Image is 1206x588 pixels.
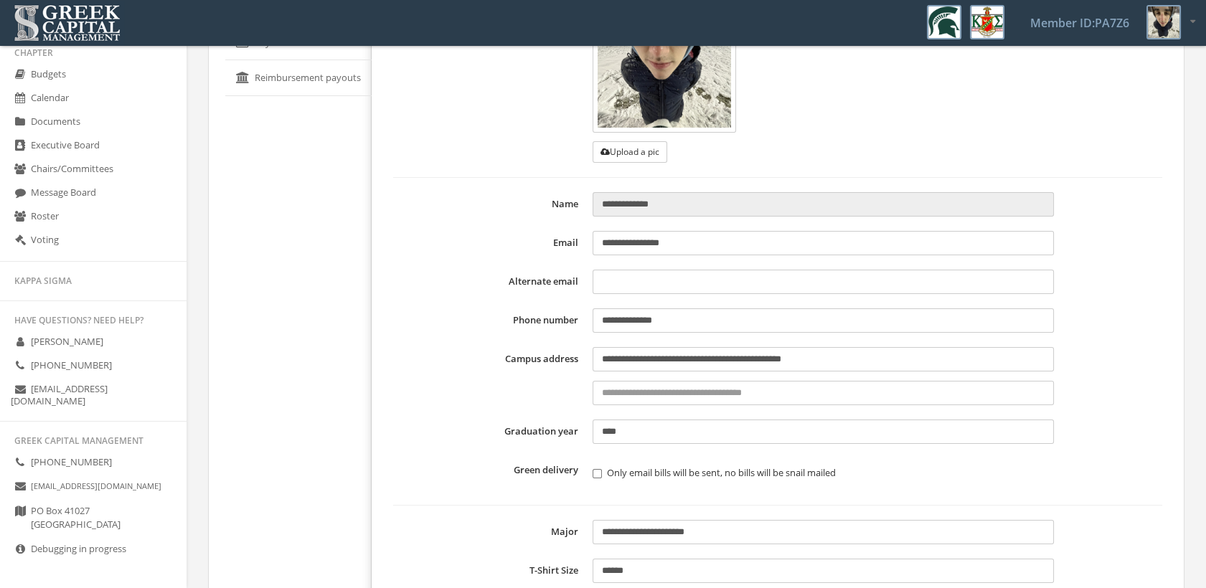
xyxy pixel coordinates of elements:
[393,231,585,255] label: Email
[593,469,602,478] input: Only email bills will be sent, no bills will be snail mailed
[225,60,372,96] a: Reimbursement payouts
[31,335,103,348] span: [PERSON_NAME]
[393,347,585,405] label: Campus address
[393,270,585,294] label: Alternate email
[393,308,585,333] label: Phone number
[393,419,585,444] label: Graduation year
[393,458,585,490] label: Green delivery
[393,520,585,544] label: Major
[393,192,585,217] label: Name
[593,141,667,163] button: Upload a pic
[31,480,161,491] small: [EMAIL_ADDRESS][DOMAIN_NAME]
[393,559,585,583] label: T-Shirt Size
[31,504,121,532] span: PO Box 41027 [GEOGRAPHIC_DATA]
[593,465,1054,480] label: Only email bills will be sent, no bills will be snail mailed
[1013,1,1146,45] a: Member ID: PA7Z6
